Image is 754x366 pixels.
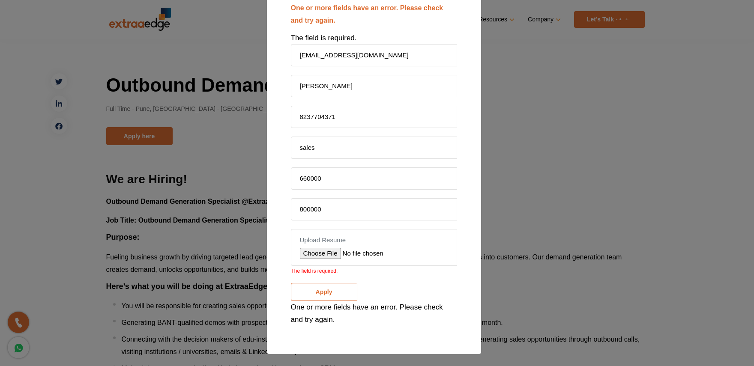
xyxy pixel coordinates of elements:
input: Position [291,137,457,159]
p: One or more fields have an error. Please check and try again. [291,2,457,32]
input: Email [291,44,457,66]
input: Current CTC [291,167,457,190]
input: Mobile [291,106,457,128]
input: Expected CTC [291,198,457,220]
div: One or more fields have an error. Please check and try again. [291,301,457,326]
li: The field is required. [291,32,457,44]
span: The field is required. [291,268,338,274]
input: Apply [291,283,357,301]
label: Upload Resume [300,236,448,244]
input: Name [291,75,457,97]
